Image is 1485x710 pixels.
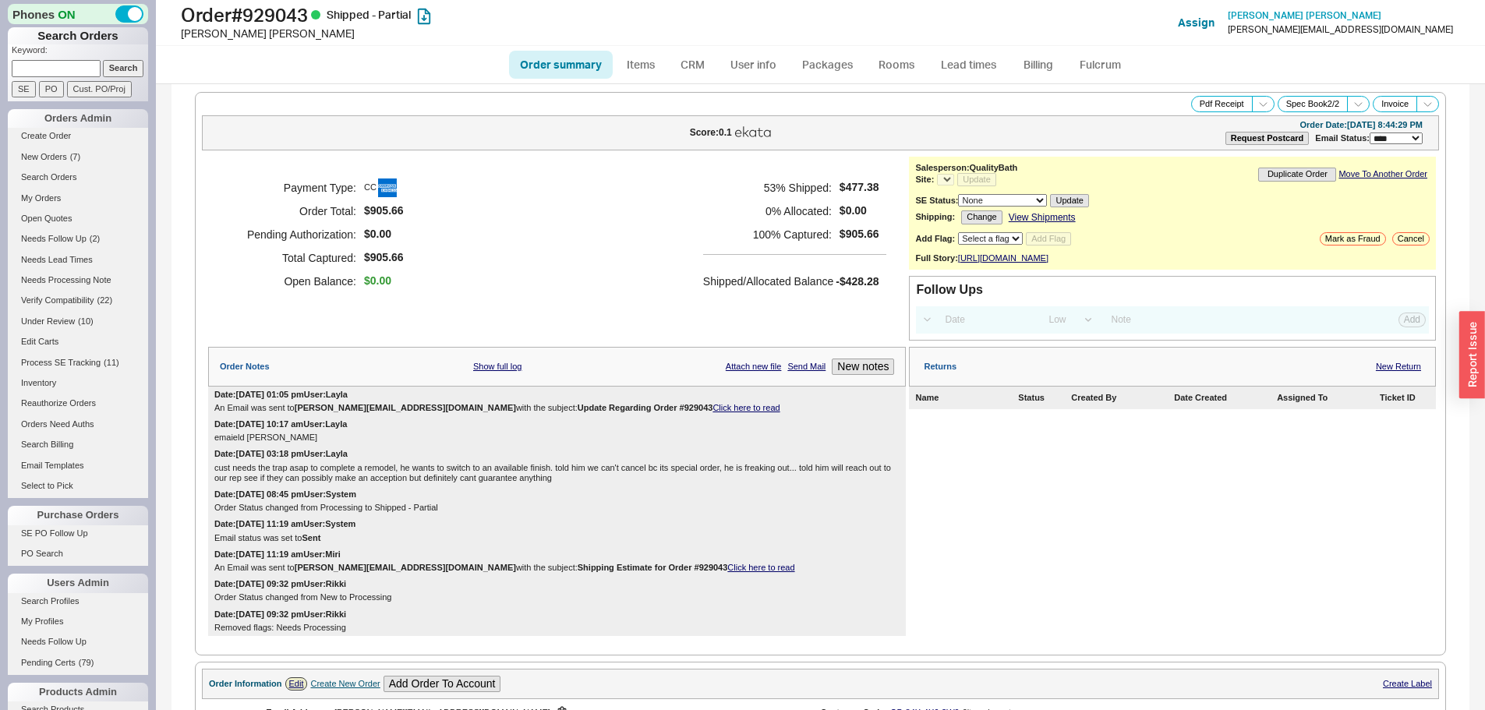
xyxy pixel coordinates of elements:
[1286,99,1340,109] span: Spec Book 2 / 2
[8,593,148,609] a: Search Profiles
[181,26,747,41] div: [PERSON_NAME] [PERSON_NAME]
[97,295,113,305] span: ( 22 )
[214,390,348,400] div: Date: [DATE] 01:05 pm User: Layla
[1178,15,1215,30] button: Assign
[39,81,64,97] input: PO
[1200,99,1244,109] span: Pdf Receipt
[214,533,900,543] div: Email status was set to
[8,457,148,474] a: Email Templates
[214,609,346,620] div: Date: [DATE] 09:32 pm User: Rikki
[214,592,900,602] div: Order Status changed from New to Processing
[8,478,148,494] a: Select to Pick
[1325,234,1381,244] span: Mark as Fraud
[1071,393,1171,403] div: Created By
[473,362,522,372] a: Show full log
[302,533,321,542] b: Sent
[214,519,355,529] div: Date: [DATE] 11:19 am User: System
[1398,234,1424,244] span: Cancel
[936,309,1036,330] input: Date
[21,275,111,284] span: Needs Processing Note
[8,231,148,247] a: Needs Follow Up(2)
[67,81,132,97] input: Cust. PO/Proj
[1026,232,1071,245] button: Add Flag
[787,362,826,372] a: Send Mail
[929,51,1008,79] a: Lead times
[214,449,348,459] div: Date: [DATE] 03:18 pm User: Layla
[957,173,995,186] button: Update
[1258,168,1336,181] button: Duplicate Order
[214,433,900,443] div: emaield [PERSON_NAME]
[228,200,356,223] h5: Order Total:
[21,637,87,646] span: Needs Follow Up
[8,252,148,268] a: Needs Lead Times
[295,403,516,412] b: [PERSON_NAME][EMAIL_ADDRESS][DOMAIN_NAME]
[12,44,148,60] p: Keyword:
[1320,232,1386,245] button: Mark as Fraud
[8,395,148,412] a: Reauthorize Orders
[1011,51,1066,79] a: Billing
[915,196,958,205] b: SE Status:
[70,152,80,161] span: ( 7 )
[1069,51,1133,79] a: Fulcrum
[8,525,148,542] a: SE PO Follow Up
[915,253,957,263] div: Full Story:
[8,292,148,309] a: Verify Compatibility(22)
[1009,212,1076,223] a: View Shipments
[364,178,397,197] span: CC
[79,658,94,667] span: ( 79 )
[181,4,747,26] h1: Order # 929043
[8,416,148,433] a: Orders Need Auths
[364,274,391,288] span: $0.00
[8,683,148,701] div: Products Admin
[8,169,148,185] a: Search Orders
[214,503,900,513] div: Order Status changed from Processing to Shipped - Partial
[836,275,879,288] span: -$428.28
[8,4,148,24] div: Phones
[8,613,148,630] a: My Profiles
[1228,10,1381,21] a: [PERSON_NAME] [PERSON_NAME]
[8,334,148,350] a: Edit Carts
[578,403,713,412] b: Update Regarding Order #929043
[21,152,67,161] span: New Orders
[8,272,148,288] a: Needs Processing Note
[78,316,94,326] span: ( 10 )
[21,234,87,243] span: Needs Follow Up
[703,270,833,292] h5: Shipped/Allocated Balance
[214,489,356,500] div: Date: [DATE] 08:45 pm User: System
[719,51,788,79] a: User info
[8,190,148,207] a: My Orders
[1228,9,1381,21] span: [PERSON_NAME] [PERSON_NAME]
[8,27,148,44] h1: Search Orders
[214,403,900,413] div: An Email was sent to with the subject:
[712,403,780,412] a: Click here to read
[915,163,1017,172] b: Salesperson: QualityBath
[1383,679,1432,688] a: Create Label
[1392,232,1430,245] button: Cancel
[703,223,832,246] h5: 100 % Captured:
[1398,313,1426,327] button: Add
[915,234,955,243] b: Add Flag:
[578,563,728,572] b: Shipping Estimate for Order #929043
[690,128,732,137] div: Score: 0.1
[916,283,982,297] div: Follow Ups
[1228,24,1453,35] div: [PERSON_NAME][EMAIL_ADDRESS][DOMAIN_NAME]
[21,316,75,326] span: Under Review
[1373,96,1417,112] button: Invoice
[214,463,900,483] div: cust needs the trap asap to complete a remodel, he wants to switch to an available finish. told h...
[1225,132,1310,145] button: Request Postcard
[8,546,148,562] a: PO Search
[1338,169,1427,179] a: Move To Another Order
[1102,309,1317,330] input: Note
[670,51,716,79] a: CRM
[384,676,501,692] button: Add Order To Account
[228,270,356,293] h5: Open Balance:
[509,51,613,79] a: Order summary
[915,175,934,184] b: Site:
[1381,99,1409,109] span: Invoice
[220,362,270,372] div: Order Notes
[703,176,832,200] h5: 53 % Shipped:
[8,634,148,650] a: Needs Follow Up
[364,204,404,217] span: $905.66
[8,574,148,592] div: Users Admin
[90,234,100,243] span: ( 2 )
